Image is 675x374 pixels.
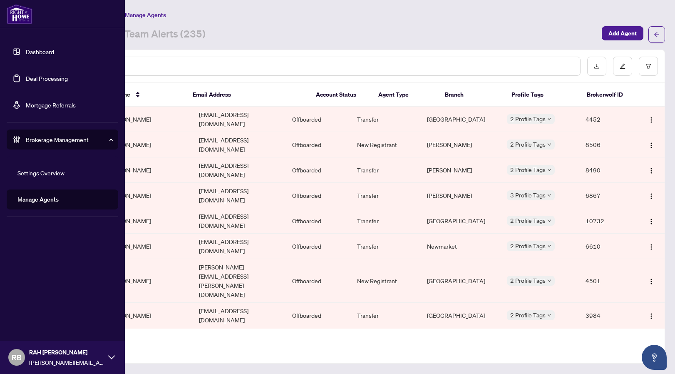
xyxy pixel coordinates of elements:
span: down [547,117,551,121]
img: Logo [648,218,655,225]
span: down [547,219,551,223]
td: Newmarket [420,234,500,259]
td: Offboarded [285,107,350,132]
button: Logo [645,138,658,151]
button: Add Agent [602,26,643,40]
td: Transfer [350,328,420,354]
td: Offboarded [285,259,350,303]
a: Settings Overview [17,169,65,177]
td: Transfer [350,208,420,234]
td: [PERSON_NAME] [99,107,192,132]
td: Transfer [350,303,420,328]
td: 6867 [579,183,635,208]
td: 8506 [579,132,635,157]
td: [GEOGRAPHIC_DATA] [420,208,500,234]
td: [EMAIL_ADDRESS][DOMAIN_NAME] [192,208,285,234]
td: Transfer [350,183,420,208]
span: [PERSON_NAME][EMAIL_ADDRESS][DOMAIN_NAME] [29,358,104,367]
img: Logo [648,313,655,319]
td: New Registrant [350,132,420,157]
td: [GEOGRAPHIC_DATA] [420,259,500,303]
td: [EMAIL_ADDRESS][DOMAIN_NAME] [192,132,285,157]
img: Logo [648,193,655,199]
td: [PERSON_NAME] [420,132,500,157]
td: 3984 [579,303,635,328]
td: [PERSON_NAME] [99,303,192,328]
td: [PERSON_NAME] [99,259,192,303]
a: Dashboard [26,48,54,55]
button: edit [613,57,632,76]
img: Logo [648,117,655,123]
span: 2 Profile Tags [510,241,546,251]
td: [PERSON_NAME] [420,183,500,208]
span: 3 Profile Tags [510,190,546,200]
span: 2 Profile Tags [510,310,546,320]
td: [EMAIL_ADDRESS][DOMAIN_NAME] [192,303,285,328]
a: Team Alerts (235) [124,27,206,42]
th: Full Name [97,83,186,107]
td: Offboarded [285,303,350,328]
td: [PERSON_NAME] [420,157,500,183]
span: down [547,193,551,197]
td: [EMAIL_ADDRESS][DOMAIN_NAME] [192,107,285,132]
td: [PERSON_NAME][EMAIL_ADDRESS][PERSON_NAME][DOMAIN_NAME] [192,259,285,303]
td: [EMAIL_ADDRESS][DOMAIN_NAME] [192,157,285,183]
img: Logo [648,278,655,285]
td: [EMAIL_ADDRESS][DOMAIN_NAME] [192,328,285,354]
td: 8490 [579,157,635,183]
span: edit [620,63,625,69]
td: [PERSON_NAME] [99,208,192,234]
td: 10732 [579,208,635,234]
td: Offboarded [285,328,350,354]
td: [PERSON_NAME] [99,183,192,208]
button: Logo [645,112,658,126]
button: Open asap [642,345,667,370]
span: 2 Profile Tags [510,140,546,149]
button: download [587,57,606,76]
span: Brokerage Management [26,135,112,144]
span: Manage Agents [125,11,166,19]
td: 4452 [579,107,635,132]
span: Add Agent [608,27,637,40]
img: Logo [648,142,655,149]
span: arrow-left [654,32,660,37]
button: Logo [645,239,658,253]
span: RB [12,352,22,363]
td: Offboarded [285,132,350,157]
a: Manage Agents [17,196,59,203]
td: [EMAIL_ADDRESS][DOMAIN_NAME] [192,183,285,208]
button: Logo [645,214,658,227]
td: [GEOGRAPHIC_DATA] [420,107,500,132]
th: Profile Tags [505,83,580,107]
td: Newmarket [420,328,500,354]
button: Logo [645,189,658,202]
td: [PERSON_NAME] [99,132,192,157]
span: down [547,142,551,147]
span: down [547,244,551,248]
span: 2 Profile Tags [510,165,546,175]
button: Logo [645,309,658,322]
img: logo [7,4,32,24]
button: filter [639,57,658,76]
span: 2 Profile Tags [510,114,546,124]
td: 8478 [579,328,635,354]
span: down [547,313,551,317]
td: [GEOGRAPHIC_DATA] [420,303,500,328]
button: Logo [645,163,658,177]
td: [PERSON_NAME] [99,157,192,183]
td: Offboarded [285,183,350,208]
td: 6610 [579,234,635,259]
button: Logo [645,274,658,287]
td: Transfer [350,107,420,132]
td: Offboarded [285,157,350,183]
img: Logo [648,244,655,250]
td: 4501 [579,259,635,303]
span: 2 Profile Tags [510,276,546,285]
td: Transfer [350,157,420,183]
th: Account Status [309,83,371,107]
span: filter [645,63,651,69]
td: [EMAIL_ADDRESS][DOMAIN_NAME] [192,234,285,259]
td: [PERSON_NAME] [99,328,192,354]
a: Mortgage Referrals [26,101,76,109]
th: Brokerwolf ID [580,83,633,107]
